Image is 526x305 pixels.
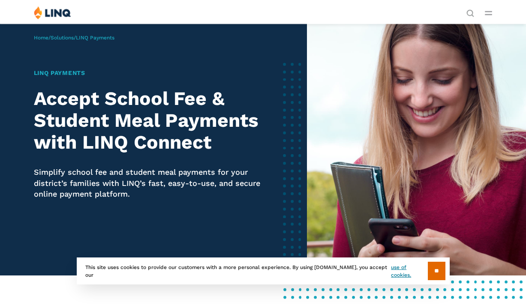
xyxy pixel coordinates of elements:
[485,8,492,18] button: Open Main Menu
[34,167,274,200] p: Simplify school fee and student meal payments for your district’s families with LINQ’s fast, easy...
[77,257,450,284] div: This site uses cookies to provide our customers with a more personal experience. By using [DOMAIN...
[76,35,114,41] span: LINQ Payments
[466,9,474,16] button: Open Search Bar
[34,88,274,153] h2: Accept School Fee & Student Meal Payments with LINQ Connect
[34,6,71,19] img: LINQ | K‑12 Software
[51,35,74,41] a: Solutions
[34,35,114,41] span: / /
[34,35,48,41] a: Home
[466,6,474,16] nav: Utility Navigation
[34,69,274,78] h1: LINQ Payments
[391,263,427,279] a: use of cookies.
[307,24,526,275] img: LINQ Payments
